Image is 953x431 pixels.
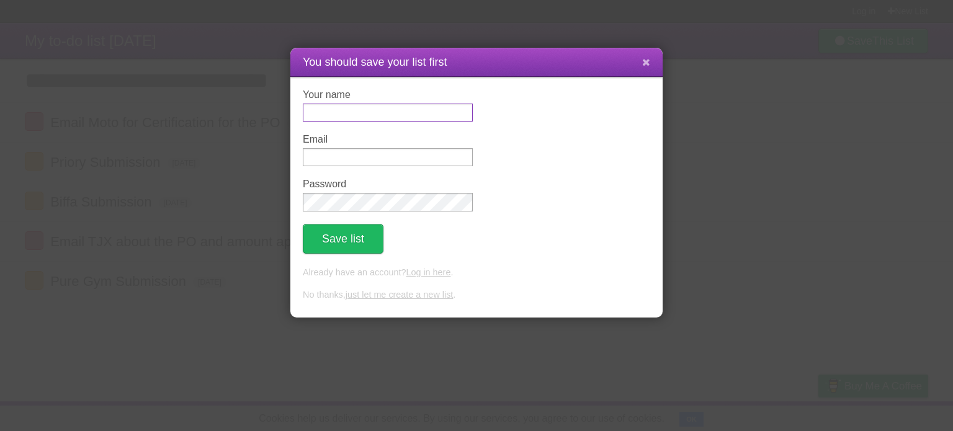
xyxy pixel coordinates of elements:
[303,224,383,254] button: Save list
[303,266,650,280] p: Already have an account? .
[406,267,450,277] a: Log in here
[346,290,454,300] a: just let me create a new list
[303,89,473,100] label: Your name
[303,179,473,190] label: Password
[303,288,650,302] p: No thanks, .
[303,134,473,145] label: Email
[303,54,650,71] h1: You should save your list first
